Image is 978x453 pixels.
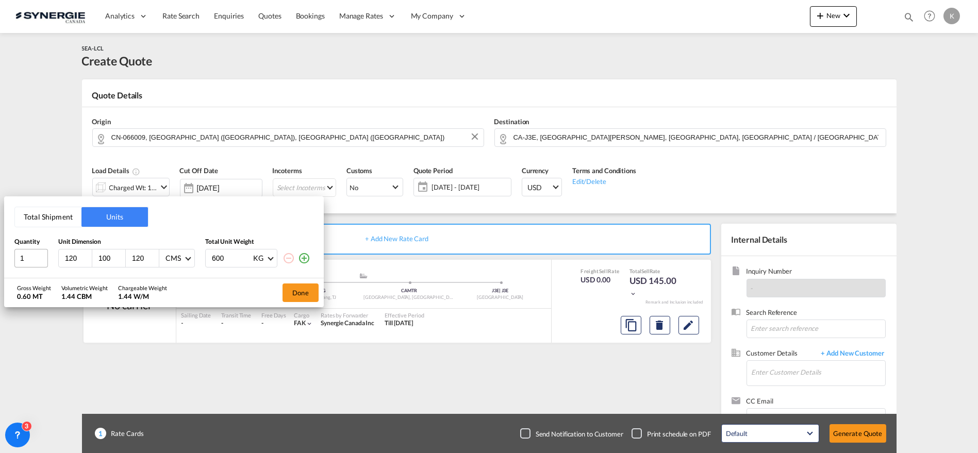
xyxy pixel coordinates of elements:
button: Units [81,207,148,227]
div: 0.60 MT [17,292,51,301]
div: Chargeable Weight [118,284,167,292]
button: Done [283,283,319,302]
div: Gross Weight [17,284,51,292]
div: 1.44 CBM [61,292,108,301]
input: W [97,254,125,263]
input: L [64,254,92,263]
div: Quantity [14,238,48,246]
div: CMS [165,254,181,262]
div: Total Unit Weight [205,238,313,246]
input: Enter weight [211,249,252,267]
button: Total Shipment [15,207,81,227]
md-icon: icon-plus-circle-outline [298,252,310,264]
input: Qty [14,249,48,267]
md-icon: icon-minus-circle-outline [283,252,295,264]
div: Unit Dimension [58,238,195,246]
div: Volumetric Weight [61,284,108,292]
div: 1.44 W/M [118,292,167,301]
div: KG [253,254,263,262]
input: H [131,254,159,263]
